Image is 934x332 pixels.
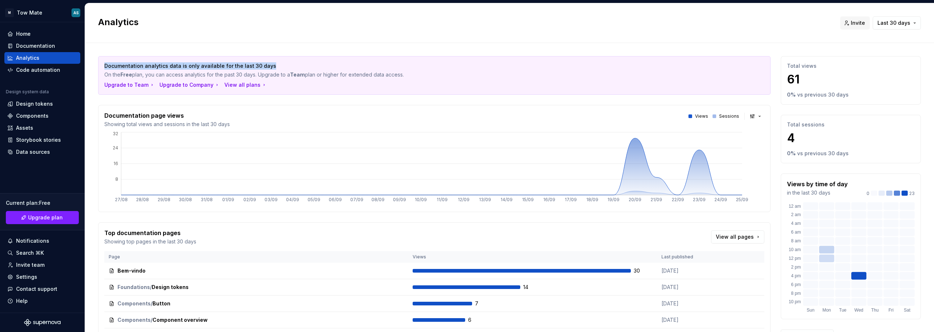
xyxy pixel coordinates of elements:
text: 8 am [791,238,801,243]
strong: Free [120,71,132,78]
tspan: 11/09 [437,197,448,202]
th: Page [104,251,408,263]
p: 61 [787,72,915,87]
tspan: 21/09 [651,197,662,202]
div: Analytics [16,54,39,62]
text: 4 pm [791,273,801,278]
div: Settings [16,273,37,281]
span: Component overview [153,316,208,324]
div: Design system data [6,89,49,95]
text: Sun [807,308,814,313]
a: Analytics [4,52,80,64]
text: Wed [854,308,863,313]
div: Search ⌘K [16,249,44,257]
span: 30 [634,267,653,274]
text: 10 am [789,247,801,252]
span: View all pages [716,233,754,241]
div: Current plan : Free [6,199,79,207]
text: 12 pm [789,256,801,261]
div: Data sources [16,148,50,156]
a: Invite team [4,259,80,271]
div: Code automation [16,66,60,74]
button: Invite [840,16,870,30]
p: 0 % [787,150,796,157]
div: Tow Mate [17,9,42,16]
p: Showing top pages in the last 30 days [104,238,196,245]
span: Components [117,316,151,324]
div: Contact support [16,285,57,293]
p: vs previous 30 days [797,91,849,98]
button: View all plans [224,81,267,89]
strong: Team [290,71,305,78]
tspan: 30/08 [179,197,192,202]
div: Help [16,297,28,305]
div: Home [16,30,31,38]
tspan: 29/08 [158,197,170,202]
a: Data sources [4,146,80,158]
tspan: 16 [113,161,118,166]
div: Assets [16,124,33,132]
text: Mon [822,308,831,313]
div: AS [73,10,79,16]
button: Upgrade to Company [159,81,220,89]
th: Last published [657,251,721,263]
span: Last 30 days [877,19,910,27]
button: Upgrade to Team [104,81,155,89]
a: Storybook stories [4,134,80,146]
text: Tue [839,308,847,313]
tspan: 24 [113,145,118,151]
tspan: 19/09 [607,197,620,202]
p: 0 % [787,91,796,98]
tspan: 05/09 [308,197,320,202]
div: Invite team [16,261,45,269]
tspan: 03/09 [265,197,278,202]
p: 0 [867,191,869,196]
span: / [151,300,153,307]
text: 2 am [791,212,801,217]
span: Design tokens [152,284,189,291]
button: Search ⌘K [4,247,80,259]
p: Sessions [719,113,739,119]
div: Design tokens [16,100,53,108]
p: Views by time of day [787,180,848,188]
div: M [5,8,14,17]
a: View all pages [711,230,764,243]
tspan: 8 [115,176,118,182]
p: [DATE] [661,267,716,274]
text: Sat [904,308,911,313]
div: 23 [867,191,915,196]
tspan: 14/09 [501,197,513,202]
span: 14 [523,284,542,291]
text: Fri [888,308,894,313]
button: Last 30 days [873,16,921,30]
span: Bem-vindo [117,267,146,274]
tspan: 17/09 [565,197,577,202]
tspan: 16/09 [543,197,555,202]
tspan: 25/09 [736,197,748,202]
div: Storybook stories [16,136,61,144]
text: 2 pm [791,265,801,270]
tspan: 31/08 [201,197,213,202]
tspan: 12/09 [458,197,470,202]
svg: Supernova Logo [24,319,61,326]
tspan: 08/09 [371,197,385,202]
button: MTow MateAS [1,5,83,20]
p: Top documentation pages [104,229,196,237]
span: Upgrade plan [28,214,63,221]
p: vs previous 30 days [797,150,849,157]
tspan: 20/09 [629,197,641,202]
tspan: 13/09 [479,197,491,202]
a: Components [4,110,80,122]
p: 4 [787,131,915,145]
tspan: 32 [113,131,118,136]
span: 6 [468,316,487,324]
tspan: 15/09 [522,197,534,202]
tspan: 24/09 [714,197,727,202]
tspan: 28/08 [136,197,149,202]
p: Total views [787,62,915,70]
p: Documentation page views [104,111,230,120]
tspan: 02/09 [243,197,256,202]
